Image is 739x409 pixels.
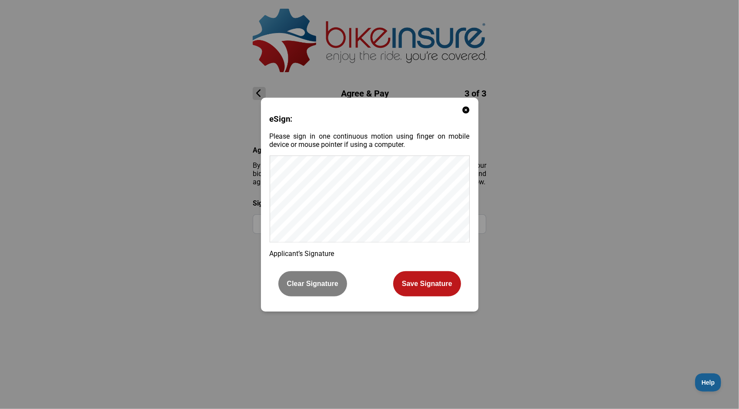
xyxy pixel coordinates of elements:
[270,249,470,258] p: Applicant’s Signature
[270,132,470,149] p: Please sign in one continuous motion using finger on mobile device or mouse pointer if using a co...
[393,271,461,296] button: Save Signature
[278,271,347,296] button: Clear Signature
[695,373,722,392] iframe: Toggle Customer Support
[270,114,470,124] h3: eSign:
